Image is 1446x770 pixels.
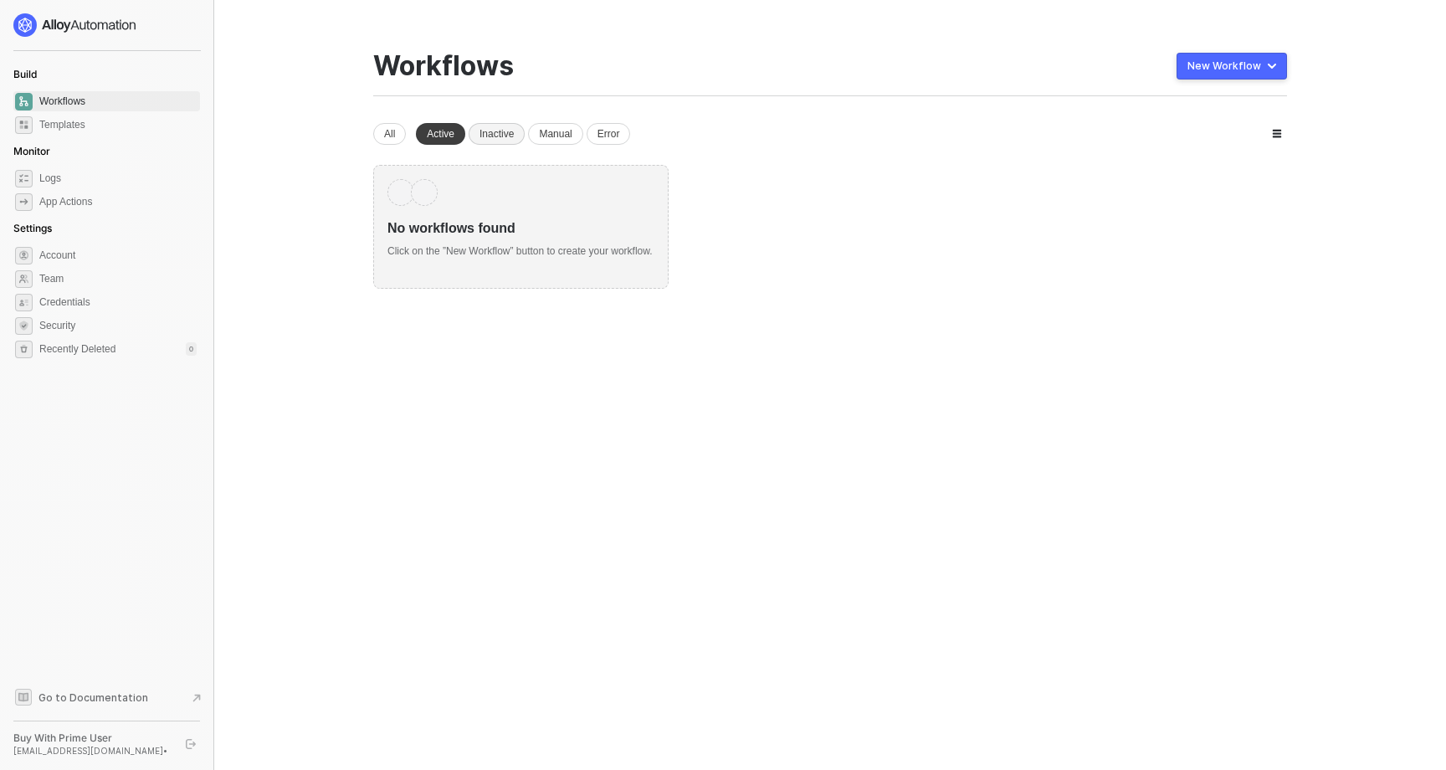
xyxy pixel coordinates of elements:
span: Team [39,269,197,289]
div: Active [416,123,465,145]
div: All [373,123,406,145]
a: logo [13,13,200,37]
span: team [15,270,33,288]
div: Error [587,123,631,145]
span: marketplace [15,116,33,134]
span: settings [15,247,33,264]
span: Workflows [39,91,197,111]
span: Recently Deleted [39,342,115,357]
div: No workflows found [387,206,654,238]
span: credentials [15,294,33,311]
span: Build [13,68,37,80]
span: Account [39,245,197,265]
span: Credentials [39,292,197,312]
span: Security [39,316,197,336]
span: Go to Documentation [38,690,148,705]
div: Workflows [373,50,514,82]
span: settings [15,341,33,358]
span: Monitor [13,145,50,157]
span: documentation [15,689,32,706]
div: Inactive [469,123,525,145]
span: dashboard [15,93,33,110]
div: [EMAIL_ADDRESS][DOMAIN_NAME] • [13,745,171,757]
button: New Workflow [1177,53,1287,80]
img: logo [13,13,137,37]
span: Settings [13,222,52,234]
span: document-arrow [188,690,205,706]
span: security [15,317,33,335]
div: 0 [186,342,197,356]
span: icon-logs [15,170,33,187]
span: logout [186,739,196,749]
div: New Workflow [1187,59,1261,73]
div: Manual [528,123,582,145]
div: App Actions [39,195,92,209]
span: Logs [39,168,197,188]
span: icon-app-actions [15,193,33,211]
div: Buy With Prime User [13,731,171,745]
a: Knowledge Base [13,687,201,707]
div: Click on the ”New Workflow” button to create your workflow. [387,238,654,259]
span: Templates [39,115,197,135]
